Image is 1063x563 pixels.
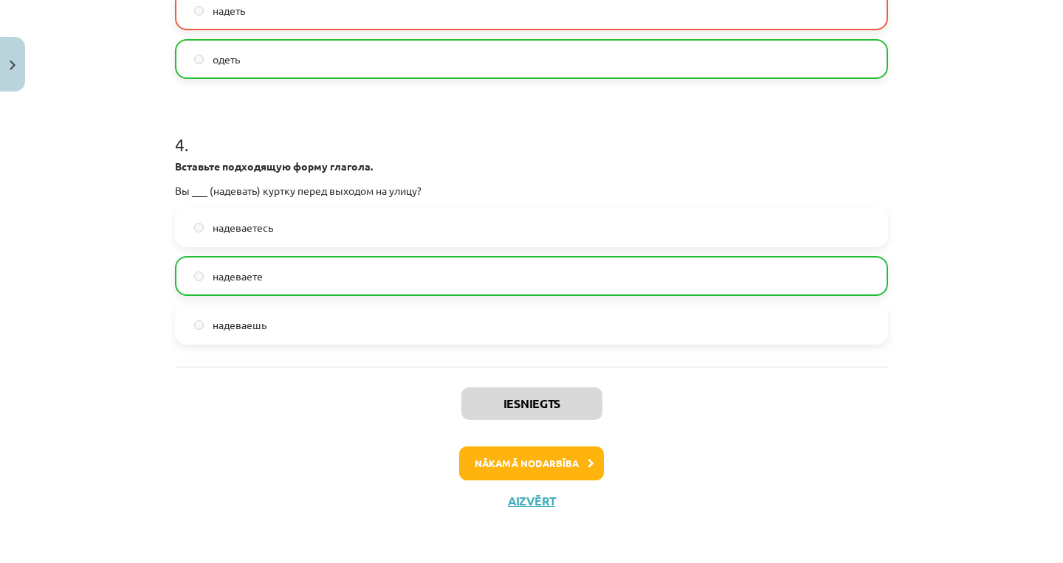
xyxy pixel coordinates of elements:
[10,61,16,70] img: icon-close-lesson-0947bae3869378f0d4975bcd49f059093ad1ed9edebbc8119c70593378902aed.svg
[461,387,602,420] button: Iesniegts
[213,3,245,18] span: надеть
[213,220,273,235] span: надеваетесь
[213,317,266,333] span: надеваешь
[213,269,263,284] span: надеваете
[194,272,204,281] input: надеваете
[194,6,204,15] input: надеть
[175,183,888,198] p: Вы ___ (надевать) куртку перед выходом на улицу?
[503,494,560,508] button: Aizvērt
[194,223,204,232] input: надеваетесь
[175,108,888,154] h1: 4 .
[213,52,240,67] span: одеть
[459,446,604,480] button: Nākamā nodarbība
[194,320,204,330] input: надеваешь
[194,55,204,64] input: одеть
[175,159,373,173] strong: Вставьте подходящую форму глагола.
